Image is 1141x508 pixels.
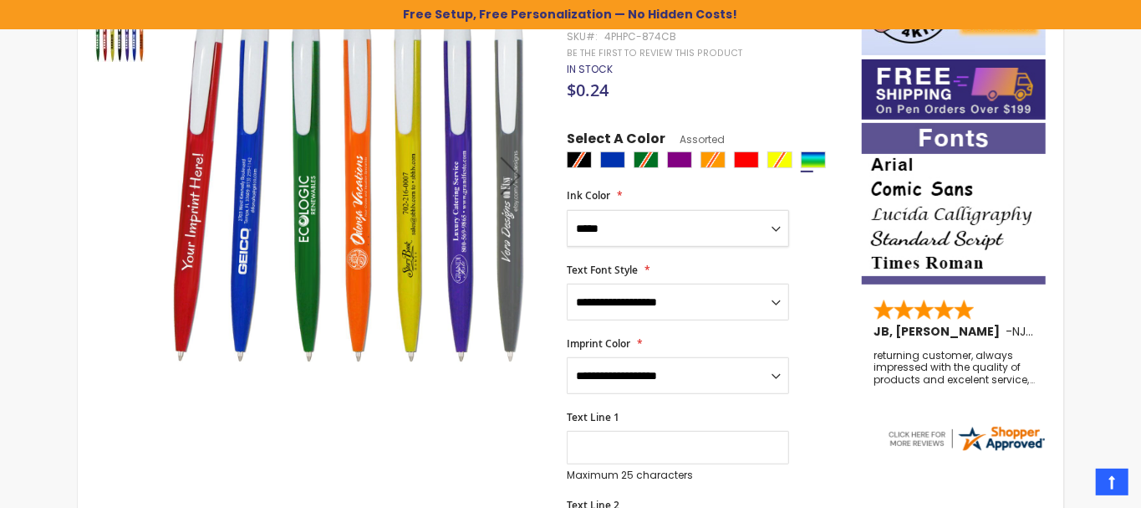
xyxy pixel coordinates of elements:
[734,151,759,168] div: Red
[801,151,826,168] div: Assorted
[862,59,1046,120] img: Free shipping on orders over $199
[567,47,742,59] a: Be the first to review this product
[567,336,630,351] span: Imprint Color
[874,323,1006,340] span: JB, [PERSON_NAME]
[567,63,613,76] div: Availability
[567,188,610,203] span: Ink Color
[567,79,609,101] span: $0.24
[567,130,665,152] span: Select A Color
[567,410,619,424] span: Text Line 1
[567,263,638,277] span: Text Font Style
[567,62,613,76] span: In stock
[667,151,692,168] div: Purple
[94,12,145,62] img: main-4phpc-874cb-custom-cambria-plastic-retractable-ballpoint-pen-white-clip_1.jpg
[1003,463,1141,508] iframe: Google Customer Reviews
[600,151,625,168] div: Blue
[665,132,725,146] span: Assorted
[862,123,1046,285] img: font-personalization-examples
[874,350,1036,386] div: returning customer, always impressed with the quality of products and excelent service, will retu...
[886,443,1047,457] a: 4pens.com certificate URL
[567,29,598,44] strong: SKU
[1012,323,1033,340] span: NJ
[886,423,1047,454] img: 4pens.com widget logo
[567,469,789,482] p: Maximum 25 characters
[604,30,676,44] div: 4PHPC-874CB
